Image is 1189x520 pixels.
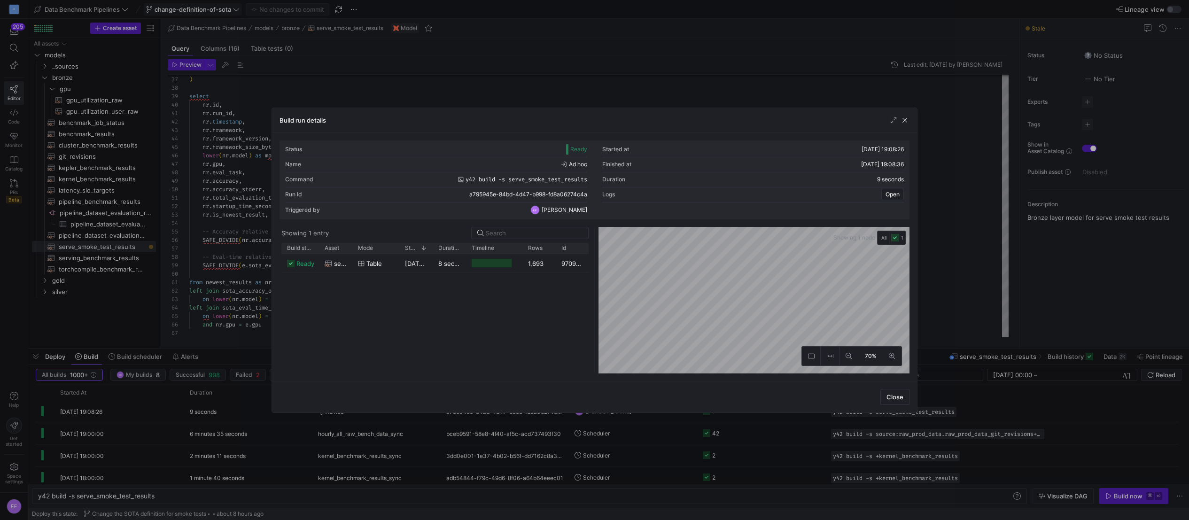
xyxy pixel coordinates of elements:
span: table [366,255,382,273]
span: [DATE] 19:08:36 [861,161,904,168]
span: [DATE] 19:08:26 [862,146,904,153]
span: 70% [863,351,878,361]
span: Timeline [472,245,494,251]
span: Rows [528,245,543,251]
div: Finished at [602,161,631,168]
span: a795945e-84bd-4d47-b998-fd8a06274c4a [469,191,587,198]
div: Command [285,176,313,183]
y42-duration: 9 seconds [877,176,904,183]
h3: Build run details [280,116,326,124]
span: [PERSON_NAME] [542,207,587,213]
div: Duration [602,176,625,183]
span: Close [886,393,903,401]
span: y42 build -s serve_smoke_test_results [466,176,587,183]
button: Open [881,189,904,200]
span: Build status [287,245,313,251]
button: 70% [858,347,883,365]
span: Showing 1 node [833,234,877,241]
span: ready [296,255,314,273]
span: Duration [438,245,460,251]
span: Ad hoc [561,161,587,168]
span: Id [561,245,566,251]
div: Run Id [285,191,302,198]
div: 1,693 [522,254,556,272]
div: Started at [602,146,629,153]
div: Showing 1 entry [281,229,329,237]
button: Close [880,389,909,405]
input: Search [486,229,583,237]
div: Status [285,146,302,153]
div: 97091197-8ba3-4f6c-861b-0c65573581e1 [556,254,589,272]
span: 1 [901,235,903,241]
div: Logs [602,191,615,198]
span: Open [886,191,900,198]
div: Name [285,161,301,168]
span: Mode [358,245,373,251]
span: Asset [325,245,339,251]
span: [DATE] 19:08:27 [405,260,452,267]
y42-duration: 8 seconds [438,260,469,267]
div: Triggered by [285,207,320,213]
span: Ready [570,146,587,153]
span: Started at [405,245,417,251]
span: serve_smoke_test_results [334,255,347,273]
div: EF [530,205,540,215]
span: All [881,234,886,241]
